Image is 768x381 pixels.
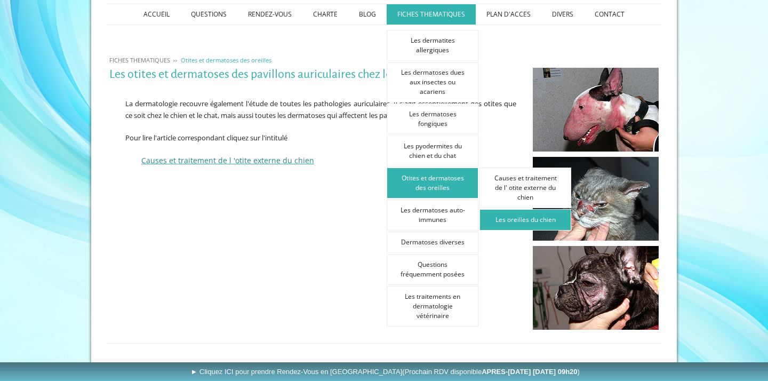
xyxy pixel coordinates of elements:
[181,56,271,64] span: Otites et dermatoses des oreilles
[387,254,478,285] a: Questions fréquemment posées
[180,4,237,25] a: QUESTIONS
[584,4,635,25] a: CONTACT
[482,368,577,376] b: APRES-[DATE] [DATE] 09h20
[541,4,584,25] a: DIVERS
[387,30,478,61] a: Les dermatites allergiques
[387,136,478,166] a: Les pyodermites du chien et du chat
[107,56,173,64] a: FICHES THEMATIQUES
[479,168,571,208] a: Causes et traitement de l' otite externe du chien
[387,232,478,253] a: Dermatoses diverses
[479,209,571,231] a: Les oreilles du chien
[125,133,287,142] span: Pour lire l'article correspondant cliquez sur l'intitulé
[387,104,478,134] a: Les dermatoses fongiques
[125,99,516,120] span: La dermatologie recouvre également l'étude de toutes les pathologies auriculaires. Il s'agit esse...
[109,56,170,64] span: FICHES THEMATIQUES
[476,4,541,25] a: PLAN D'ACCES
[348,4,387,25] a: BLOG
[302,4,348,25] a: CHARTE
[178,56,274,64] a: Otites et dermatoses des oreilles
[237,4,302,25] a: RENDEZ-VOUS
[387,286,478,327] a: Les traitements en dermatologie vétérinaire
[109,68,516,81] h1: Les otites et dermatoses des pavillons auriculaires chez le chien et le chat
[387,200,478,231] a: Les dermatoses auto-immunes
[133,4,180,25] a: ACCUEIL
[387,4,476,25] a: FICHES THEMATIQUES
[387,62,478,102] a: Les dermatoses dues aux insectes ou acariens
[387,168,478,199] a: Otites et dermatoses des oreilles
[191,368,580,376] span: ► Cliquez ICI pour prendre Rendez-Vous en [GEOGRAPHIC_DATA]
[141,155,314,165] a: Causes et traitement de l 'otite externe du chien
[402,368,580,376] span: (Prochain RDV disponible )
